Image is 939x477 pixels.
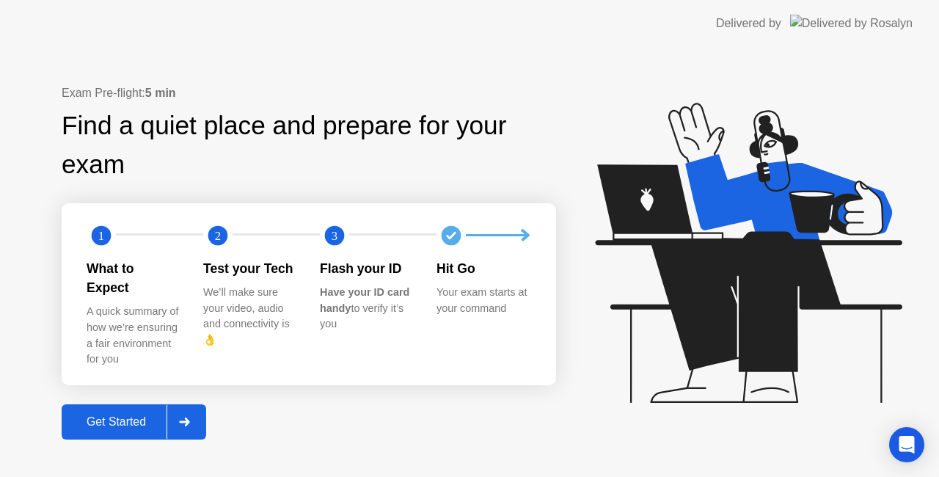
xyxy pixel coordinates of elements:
div: Get Started [66,415,167,429]
div: We’ll make sure your video, audio and connectivity is 👌 [203,285,296,348]
div: What to Expect [87,259,180,298]
div: Flash your ID [320,259,413,278]
b: 5 min [145,87,176,99]
b: Have your ID card handy [320,286,409,314]
div: Test your Tech [203,259,296,278]
text: 2 [215,228,221,242]
div: to verify it’s you [320,285,413,332]
button: Get Started [62,404,206,440]
div: Delivered by [716,15,781,32]
div: Exam Pre-flight: [62,84,556,102]
text: 1 [98,228,104,242]
div: Hit Go [436,259,530,278]
div: Find a quiet place and prepare for your exam [62,106,556,184]
div: A quick summary of how we’re ensuring a fair environment for you [87,304,180,367]
div: Open Intercom Messenger [889,427,924,462]
div: Your exam starts at your command [436,285,530,316]
img: Delivered by Rosalyn [790,15,913,32]
text: 3 [332,228,337,242]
